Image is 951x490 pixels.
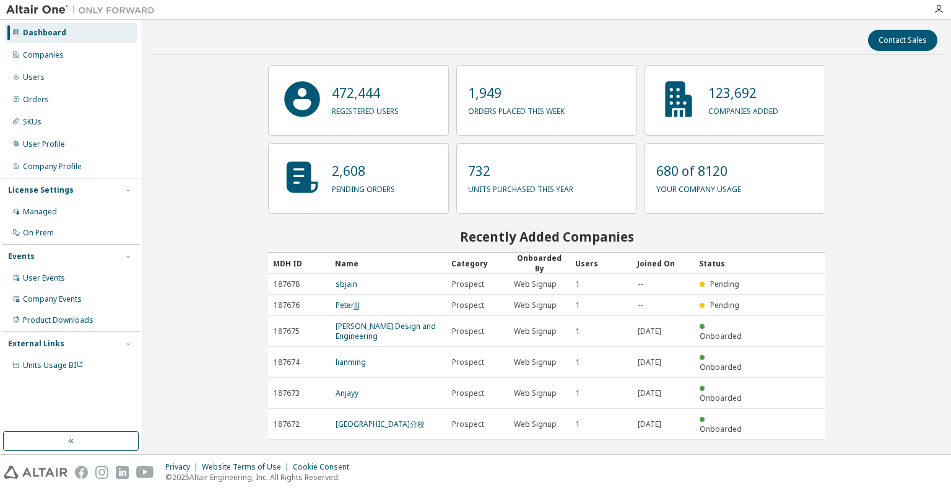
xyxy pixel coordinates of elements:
[274,357,300,367] span: 187674
[268,229,825,245] h2: Recently Added Companies
[274,300,300,310] span: 187676
[638,419,661,429] span: [DATE]
[23,207,57,217] div: Managed
[336,300,360,310] a: PeterJJJ
[116,466,129,479] img: linkedin.svg
[638,300,643,310] span: --
[700,331,742,341] span: Onboarded
[274,326,300,336] span: 187675
[335,253,441,273] div: Name
[656,162,741,180] p: 680 of 8120
[336,419,425,429] a: [GEOGRAPHIC_DATA]分校
[710,300,739,310] span: Pending
[8,339,64,349] div: External Links
[4,466,67,479] img: altair_logo.svg
[514,300,557,310] span: Web Signup
[637,253,689,273] div: Joined On
[23,28,66,38] div: Dashboard
[165,462,202,472] div: Privacy
[23,315,93,325] div: Product Downloads
[513,253,565,274] div: Onboarded By
[514,279,557,289] span: Web Signup
[274,388,300,398] span: 187673
[452,326,484,336] span: Prospect
[638,279,643,289] span: --
[23,95,49,105] div: Orders
[514,326,557,336] span: Web Signup
[708,102,778,116] p: companies added
[23,50,64,60] div: Companies
[23,228,54,238] div: On Prem
[575,253,627,273] div: Users
[576,279,580,289] span: 1
[452,300,484,310] span: Prospect
[699,253,751,273] div: Status
[468,162,573,180] p: 732
[576,326,580,336] span: 1
[576,300,580,310] span: 1
[576,388,580,398] span: 1
[6,4,161,16] img: Altair One
[700,362,742,372] span: Onboarded
[23,139,65,149] div: User Profile
[273,253,325,273] div: MDH ID
[332,84,399,102] p: 472,444
[514,419,557,429] span: Web Signup
[23,273,65,283] div: User Events
[468,180,573,195] p: units purchased this year
[700,424,742,434] span: Onboarded
[293,462,357,472] div: Cookie Consent
[656,180,741,195] p: your company usage
[336,388,358,398] a: Anjayy
[452,419,484,429] span: Prospect
[452,388,484,398] span: Prospect
[274,279,300,289] span: 187678
[708,84,778,102] p: 123,692
[468,84,565,102] p: 1,949
[23,294,82,304] div: Company Events
[452,279,484,289] span: Prospect
[332,180,395,195] p: pending orders
[165,472,357,483] p: © 2025 Altair Engineering, Inc. All Rights Reserved.
[710,279,739,289] span: Pending
[274,419,300,429] span: 187672
[576,419,580,429] span: 1
[638,357,661,367] span: [DATE]
[136,466,154,479] img: youtube.svg
[452,357,484,367] span: Prospect
[332,102,399,116] p: registered users
[332,162,395,180] p: 2,608
[576,357,580,367] span: 1
[468,102,565,116] p: orders placed this week
[514,388,557,398] span: Web Signup
[95,466,108,479] img: instagram.svg
[23,162,82,172] div: Company Profile
[8,185,74,195] div: License Settings
[75,466,88,479] img: facebook.svg
[23,72,45,82] div: Users
[514,357,557,367] span: Web Signup
[638,326,661,336] span: [DATE]
[23,117,41,127] div: SKUs
[8,252,35,261] div: Events
[336,357,366,367] a: lianming
[336,279,357,289] a: sbjain
[451,253,503,273] div: Category
[638,388,661,398] span: [DATE]
[336,321,436,341] a: [PERSON_NAME] Design and Engineering
[23,360,84,370] span: Units Usage BI
[202,462,293,472] div: Website Terms of Use
[700,393,742,403] span: Onboarded
[868,30,937,51] button: Contact Sales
